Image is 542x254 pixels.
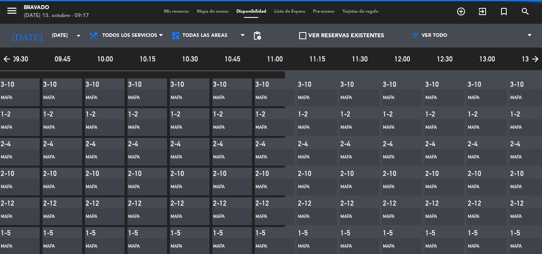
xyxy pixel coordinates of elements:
[128,80,148,88] div: 3-10
[425,199,445,207] div: 2-12
[468,80,488,88] div: 3-10
[24,12,89,20] div: [DATE] 13. octubre - 09:17
[468,110,488,118] div: 1-2
[256,169,275,178] div: 2-10
[425,124,453,132] div: MAPA
[425,229,445,237] div: 1-5
[383,199,403,207] div: 2-12
[340,199,360,207] div: 2-12
[171,169,190,178] div: 2-10
[383,213,411,221] div: MAPA
[86,183,113,191] div: MAPA
[510,199,530,207] div: 2-12
[1,94,29,102] div: MAPA
[1,110,21,118] div: 1-2
[298,80,318,88] div: 3-10
[340,169,360,178] div: 2-10
[128,243,156,250] div: MAPA
[43,199,63,207] div: 2-12
[338,10,382,14] span: Tarjetas de regalo
[256,243,283,250] div: MAPA
[213,139,233,148] div: 2-4
[86,243,113,250] div: MAPA
[1,229,21,237] div: 1-5
[128,110,148,118] div: 1-2
[425,94,453,102] div: MAPA
[86,199,106,207] div: 2-12
[43,183,71,191] div: MAPA
[127,53,167,65] span: 10:15
[298,110,318,118] div: 1-2
[256,110,275,118] div: 1-2
[298,94,326,102] div: MAPA
[1,213,29,221] div: MAPA
[340,183,368,191] div: MAPA
[1,183,29,191] div: MAPA
[340,229,360,237] div: 1-5
[212,53,252,65] span: 10:45
[309,10,338,14] span: Pre-acceso
[193,10,233,14] span: Mapa de mesas
[425,153,453,161] div: MAPA
[383,139,403,148] div: 2-4
[467,53,507,65] span: 13:00
[425,169,445,178] div: 2-10
[510,229,530,237] div: 1-5
[128,139,148,148] div: 2-4
[383,124,411,132] div: MAPA
[128,229,148,237] div: 1-5
[256,139,275,148] div: 2-4
[1,124,29,132] div: MAPA
[383,153,411,161] div: MAPA
[213,169,233,178] div: 2-10
[85,53,125,65] span: 10:00
[252,31,262,40] span: pending_actions
[170,53,210,65] span: 10:30
[43,80,63,88] div: 3-10
[383,110,403,118] div: 1-2
[171,139,190,148] div: 2-4
[510,213,538,221] div: MAPA
[171,124,198,132] div: MAPA
[383,169,403,178] div: 2-10
[510,183,538,191] div: MAPA
[6,5,18,17] i: menu
[298,183,326,191] div: MAPA
[499,7,509,16] i: turned_in_not
[128,183,156,191] div: MAPA
[478,7,487,16] i: exit_to_app
[256,153,283,161] div: MAPA
[425,80,445,88] div: 3-10
[340,80,360,88] div: 3-10
[383,229,403,237] div: 1-5
[213,80,233,88] div: 3-10
[456,7,466,16] i: add_circle_outline
[43,213,71,221] div: MAPA
[213,199,233,207] div: 2-12
[510,243,538,250] div: MAPA
[298,243,326,250] div: MAPA
[529,50,542,68] i: arrow_forward
[256,229,275,237] div: 1-5
[340,53,380,65] span: 11:30
[468,183,496,191] div: MAPA
[128,213,156,221] div: MAPA
[299,31,384,40] label: VER RESERVAS EXISTENTES
[43,124,71,132] div: MAPA
[102,33,157,38] span: Todos los servicios
[425,183,453,191] div: MAPA
[383,94,411,102] div: MAPA
[86,94,113,102] div: MAPA
[86,213,113,221] div: MAPA
[425,110,445,118] div: 1-2
[43,243,71,250] div: MAPA
[468,229,488,237] div: 1-5
[383,243,411,250] div: MAPA
[128,169,148,178] div: 2-10
[171,110,190,118] div: 1-2
[43,153,71,161] div: MAPA
[43,139,63,148] div: 2-4
[510,153,538,161] div: MAPA
[213,229,233,237] div: 1-5
[382,53,422,65] span: 12:00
